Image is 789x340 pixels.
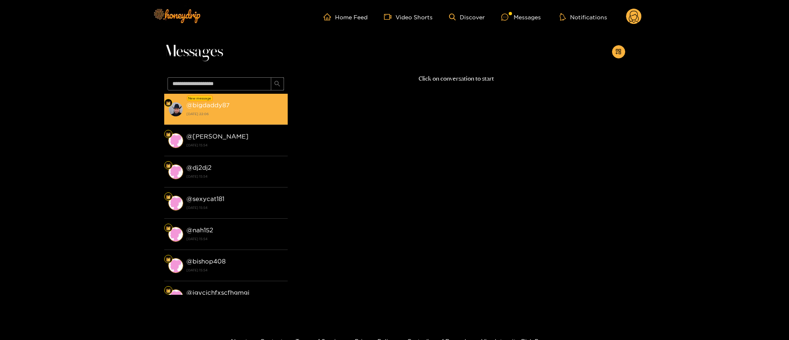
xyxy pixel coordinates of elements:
[612,45,625,58] button: appstore-add
[164,42,223,62] span: Messages
[186,235,284,243] strong: [DATE] 15:54
[186,164,212,171] strong: @ dj2dj2
[166,101,171,106] img: Fan Level
[166,288,171,293] img: Fan Level
[168,258,183,273] img: conversation
[186,289,249,296] strong: @ jgvcjchfxscfhgmgj
[168,164,183,179] img: conversation
[615,49,621,56] span: appstore-add
[166,257,171,262] img: Fan Level
[166,163,171,168] img: Fan Level
[274,81,280,88] span: search
[168,102,183,117] img: conversation
[186,204,284,211] strong: [DATE] 15:54
[186,195,224,202] strong: @ sexycat181
[168,289,183,304] img: conversation
[186,227,213,234] strong: @ nah152
[186,258,226,265] strong: @ bishop408
[166,226,171,231] img: Fan Level
[557,13,610,21] button: Notifications
[449,14,485,21] a: Discover
[324,13,335,21] span: home
[186,110,284,118] strong: [DATE] 22:06
[168,133,183,148] img: conversation
[166,194,171,199] img: Fan Level
[186,102,230,109] strong: @ bigdaddy87
[384,13,433,21] a: Video Shorts
[271,77,284,90] button: search
[166,132,171,137] img: Fan Level
[187,95,213,101] div: New message
[186,266,284,274] strong: [DATE] 15:54
[186,141,284,149] strong: [DATE] 15:54
[501,12,541,22] div: Messages
[168,196,183,210] img: conversation
[186,133,249,140] strong: @ [PERSON_NAME]
[384,13,396,21] span: video-camera
[324,13,368,21] a: Home Feed
[168,227,183,242] img: conversation
[186,173,284,180] strong: [DATE] 15:54
[288,74,625,83] p: Click on conversation to start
